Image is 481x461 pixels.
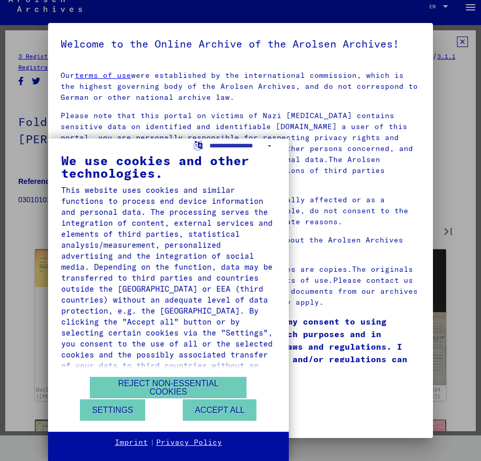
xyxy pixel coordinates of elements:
button: Accept all [183,399,256,421]
div: We use cookies and other technologies. [61,154,276,179]
a: Privacy Policy [156,437,222,448]
button: Reject non-essential cookies [90,377,247,398]
div: This website uses cookies and similar functions to process end device information and personal da... [61,185,276,382]
button: Settings [80,399,145,421]
a: Imprint [115,437,148,448]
